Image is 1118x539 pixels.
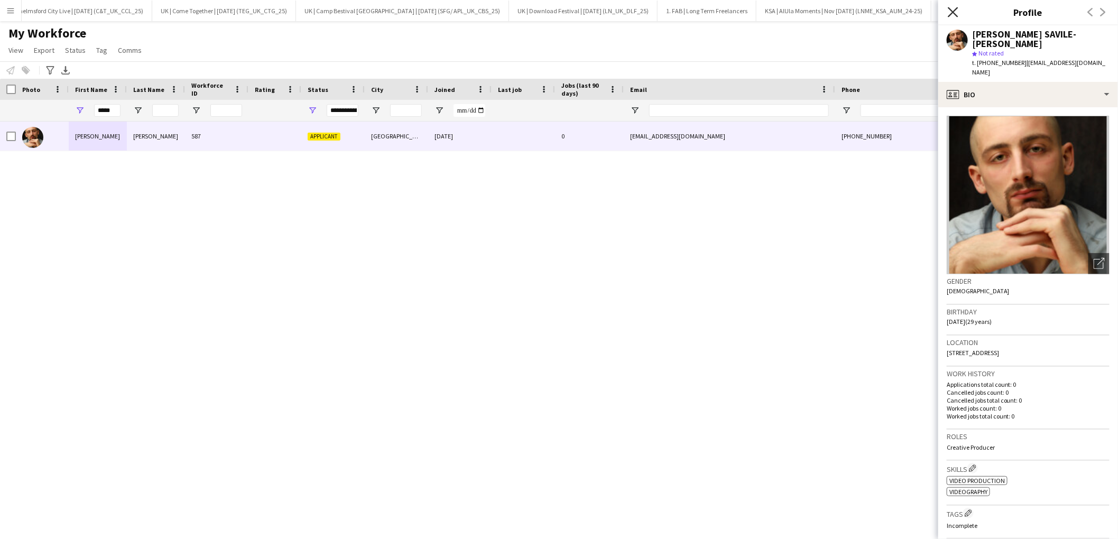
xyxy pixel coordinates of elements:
[8,45,23,55] span: View
[4,43,27,57] a: View
[118,45,142,55] span: Comms
[308,106,317,115] button: Open Filter Menu
[22,86,40,94] span: Photo
[972,59,1106,76] span: | [EMAIL_ADDRESS][DOMAIN_NAME]
[938,5,1118,19] h3: Profile
[949,477,1005,485] span: Video production
[152,1,296,21] button: UK | Come Together | [DATE] (TEG_UK_CTG_25)
[8,25,86,41] span: My Workforce
[658,1,756,21] button: 1. FAB | Long Term Freelancers
[938,82,1118,107] div: Bio
[978,49,1004,57] span: Not rated
[435,106,444,115] button: Open Filter Menu
[365,122,428,151] div: [GEOGRAPHIC_DATA]
[931,1,1098,21] button: KSA | Maraya H&S Support | [DATE] (LNME_KSA_MYA_25)
[947,396,1110,404] p: Cancelled jobs total count: 0
[1088,253,1110,274] div: Open photos pop-in
[947,380,1110,388] p: Applications total count: 0
[947,287,1010,295] span: [DEMOGRAPHIC_DATA]
[210,104,242,117] input: Workforce ID Filter Input
[509,1,658,21] button: UK | Download Festival | [DATE] (LN_UK_DLF_25)
[428,122,492,151] div: [DATE]
[630,86,647,94] span: Email
[308,86,328,94] span: Status
[947,463,1110,474] h3: Skills
[30,43,59,57] a: Export
[22,127,43,148] img: EMILE SAVILE-TUCKER
[949,488,987,496] span: Videography
[69,122,127,151] div: [PERSON_NAME]
[947,432,1110,441] h3: Roles
[34,45,54,55] span: Export
[624,122,835,151] div: [EMAIL_ADDRESS][DOMAIN_NAME]
[371,86,383,94] span: City
[61,43,90,57] a: Status
[371,106,381,115] button: Open Filter Menu
[308,133,340,141] span: Applicant
[947,443,995,451] span: Creative Producer
[972,30,1110,49] div: [PERSON_NAME] SAVILE-[PERSON_NAME]
[756,1,931,21] button: KSA | AlUla Moments | Nov [DATE] (LNME_KSA_AUM_24-25)
[947,412,1110,420] p: Worked jobs total count: 0
[498,86,522,94] span: Last job
[947,522,1110,529] p: Incomplete
[861,104,964,117] input: Phone Filter Input
[947,508,1110,519] h3: Tags
[835,122,971,151] div: [PHONE_NUMBER]
[842,106,851,115] button: Open Filter Menu
[94,104,121,117] input: First Name Filter Input
[59,64,72,77] app-action-btn: Export XLSX
[44,64,57,77] app-action-btn: Advanced filters
[454,104,485,117] input: Joined Filter Input
[133,106,143,115] button: Open Filter Menu
[947,404,1110,412] p: Worked jobs count: 0
[947,369,1110,378] h3: Work history
[947,338,1110,347] h3: Location
[96,45,107,55] span: Tag
[972,59,1027,67] span: t. [PHONE_NUMBER]
[555,122,624,151] div: 0
[191,81,229,97] span: Workforce ID
[127,122,185,151] div: [PERSON_NAME]
[185,122,248,151] div: 587
[114,43,146,57] a: Comms
[75,106,85,115] button: Open Filter Menu
[152,104,179,117] input: Last Name Filter Input
[947,307,1110,317] h3: Birthday
[561,81,605,97] span: Jobs (last 90 days)
[649,104,829,117] input: Email Filter Input
[947,318,992,326] span: [DATE] (29 years)
[65,45,86,55] span: Status
[947,388,1110,396] p: Cancelled jobs count: 0
[133,86,164,94] span: Last Name
[390,104,422,117] input: City Filter Input
[435,86,455,94] span: Joined
[191,106,201,115] button: Open Filter Menu
[296,1,509,21] button: UK | Camp Bestival [GEOGRAPHIC_DATA] | [DATE] (SFG/ APL_UK_CBS_25)
[947,349,999,357] span: [STREET_ADDRESS]
[842,86,860,94] span: Phone
[947,116,1110,274] img: Crew avatar or photo
[947,276,1110,286] h3: Gender
[75,86,107,94] span: First Name
[255,86,275,94] span: Rating
[92,43,112,57] a: Tag
[630,106,640,115] button: Open Filter Menu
